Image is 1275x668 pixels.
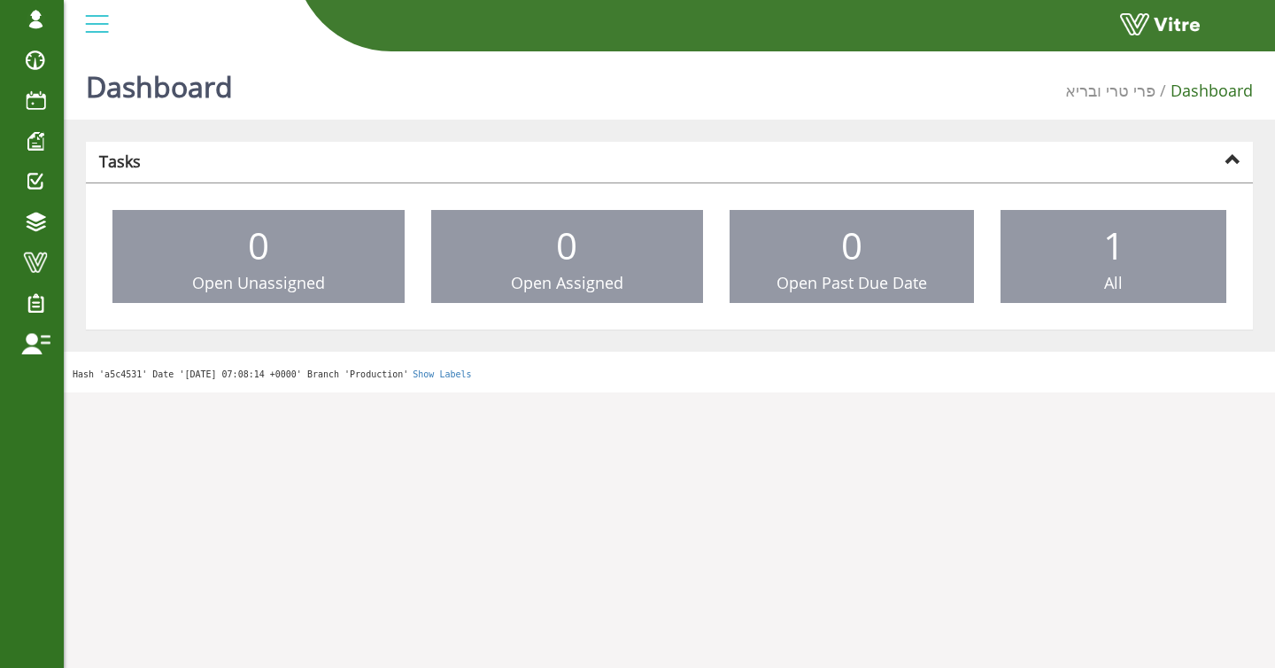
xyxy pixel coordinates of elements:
span: 0 [841,220,862,270]
span: 1 [1103,220,1124,270]
span: Open Past Due Date [777,272,927,293]
span: 0 [248,220,269,270]
strong: Tasks [99,151,141,172]
li: Dashboard [1155,80,1253,103]
h1: Dashboard [86,44,233,120]
span: 0 [556,220,577,270]
a: 0 Open Unassigned [112,210,405,304]
span: Hash 'a5c4531' Date '[DATE] 07:08:14 +0000' Branch 'Production' [73,369,408,379]
span: Open Assigned [511,272,623,293]
a: פרי טרי ובריא [1065,80,1155,101]
span: Open Unassigned [192,272,325,293]
a: 1 All [1001,210,1226,304]
a: Show Labels [413,369,471,379]
a: 0 Open Past Due Date [730,210,975,304]
span: All [1104,272,1123,293]
a: 0 Open Assigned [431,210,703,304]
